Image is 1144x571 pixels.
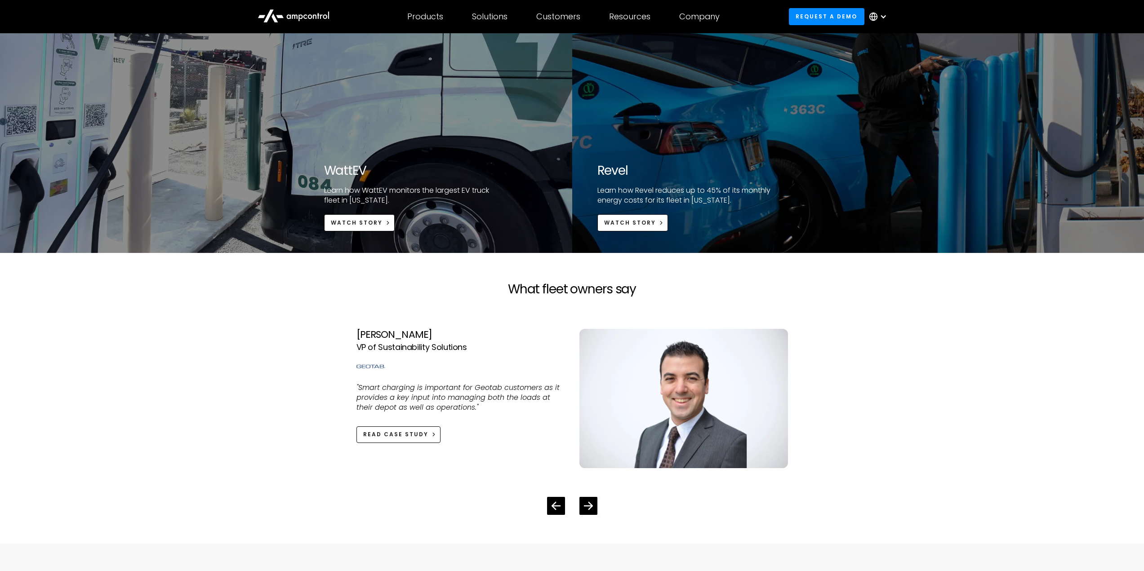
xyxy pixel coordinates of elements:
div: 4 / 4 [356,314,788,482]
a: Watch Story [597,214,668,231]
h2: What fleet owners say [342,282,802,297]
div: Resources [609,12,650,22]
p: "Smart charging is important for Geotab customers as it provides a key input into managing both t... [356,383,565,413]
div: Products [407,12,443,22]
h2: WattEV [324,163,503,178]
div: Solutions [472,12,507,22]
p: Learn how WattEV monitors the largest EV truck fleet in [US_STATE]. [324,186,503,206]
a: Read Case Study [356,426,441,443]
div: Read Case Study [363,430,428,438]
h2: Revel [597,163,776,178]
p: Learn how Revel reduces up to 45% of its monthly energy costs for its fleet in [US_STATE]. [597,186,776,206]
div: Next slide [579,497,597,515]
div: Watch Story [331,219,383,227]
div: Customers [536,12,580,22]
div: Company [679,12,720,22]
a: Watch Story [324,214,395,231]
div: VP of Sustainability Solutions [356,341,565,354]
div: Watch Story [604,219,656,227]
div: [PERSON_NAME] [356,329,565,341]
a: Request a demo [789,8,864,25]
div: Previous slide [547,497,565,515]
